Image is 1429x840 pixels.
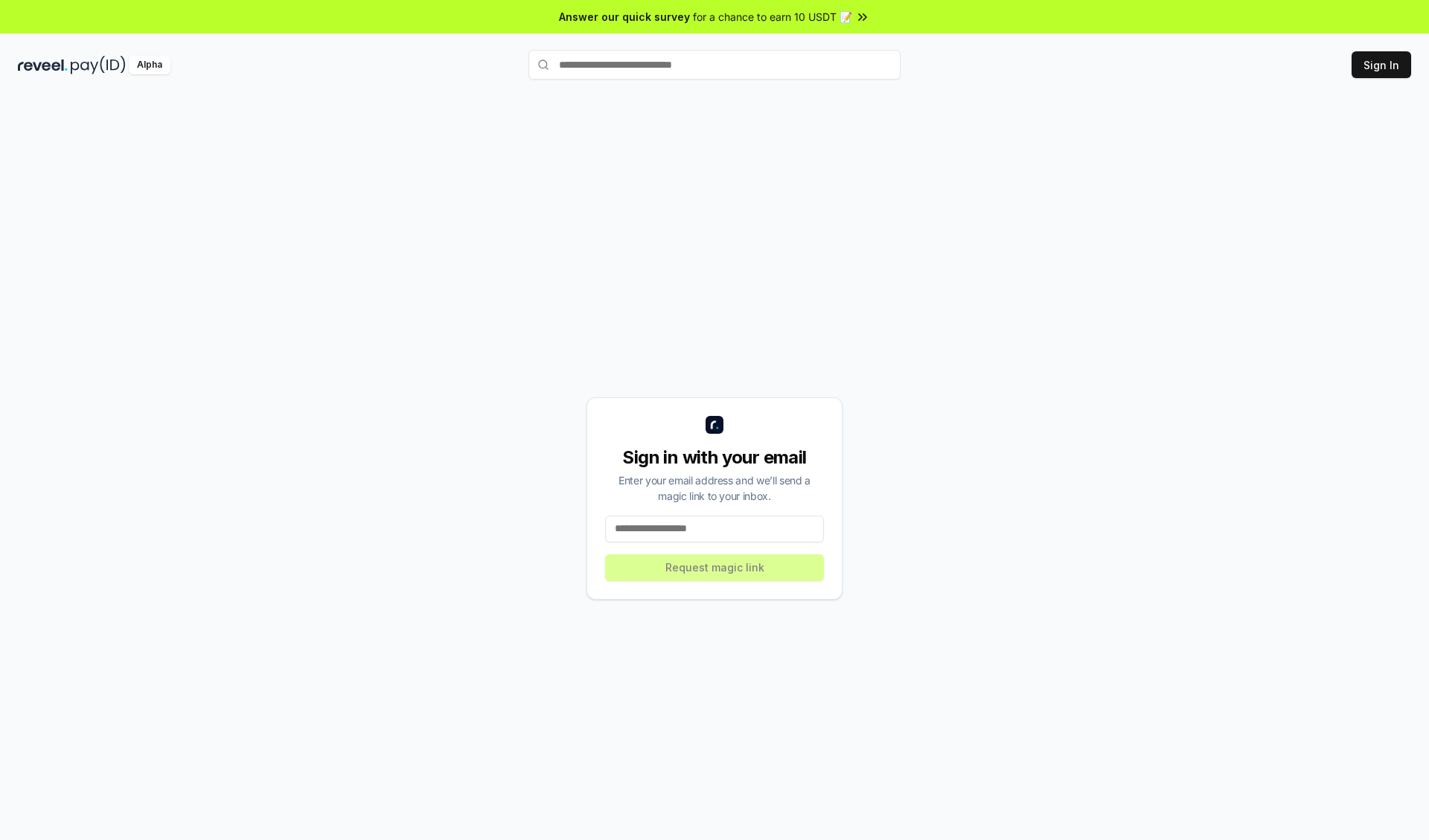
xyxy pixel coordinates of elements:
span: for a chance to earn 10 USDT 📝 [693,9,852,25]
div: Enter your email address and we’ll send a magic link to your inbox. [605,472,824,504]
img: logo_small [706,416,723,434]
button: Sign In [1352,51,1411,78]
span: Answer our quick survey [559,9,690,25]
div: Alpha [129,56,170,74]
img: pay_id [71,56,126,74]
div: Sign in with your email [605,446,824,469]
img: reveel_dark [18,56,68,74]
